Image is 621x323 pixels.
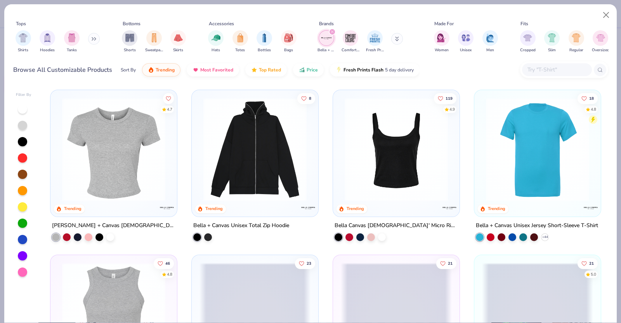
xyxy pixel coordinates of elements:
[170,30,186,53] button: filter button
[16,92,31,98] div: Filter By
[200,67,233,73] span: Most Favorited
[154,258,174,269] button: Like
[591,106,596,112] div: 4.8
[122,30,137,53] button: filter button
[156,67,175,73] span: Trending
[520,47,536,53] span: Cropped
[435,47,449,53] span: Women
[284,47,293,53] span: Bags
[317,47,335,53] span: Bella + Canvas
[16,30,31,53] div: filter for Shirts
[548,33,556,42] img: Slim Image
[40,30,55,53] button: filter button
[257,30,272,53] button: filter button
[460,47,472,53] span: Unisex
[193,67,199,73] img: most_fav.gif
[366,30,384,53] button: filter button
[591,271,596,277] div: 5.0
[166,261,170,265] span: 46
[342,30,359,53] div: filter for Comfort Colors
[122,30,137,53] div: filter for Shorts
[18,47,28,53] span: Shirts
[341,98,452,201] img: 8af284bf-0d00-45ea-9003-ce4b9a3194ad
[578,93,598,104] button: Like
[167,271,173,277] div: 4.8
[13,65,112,75] div: Browse All Customizable Products
[342,30,359,53] button: filter button
[482,30,498,53] div: filter for Men
[452,98,563,201] img: 80dc4ece-0e65-4f15-94a6-2a872a258fbd
[297,93,315,104] button: Like
[369,32,381,44] img: Fresh Prints Image
[257,30,272,53] div: filter for Bottles
[434,93,456,104] button: Like
[446,96,453,100] span: 119
[596,33,605,42] img: Oversized Image
[317,30,335,53] button: filter button
[335,221,458,231] div: Bella Canvas [DEMOGRAPHIC_DATA]' Micro Ribbed Scoop Tank
[486,47,494,53] span: Men
[486,33,494,42] img: Men Image
[527,65,586,74] input: Try "T-Shirt"
[245,63,287,76] button: Top Rated
[142,63,180,76] button: Trending
[544,30,560,53] button: filter button
[300,200,316,215] img: Bella + Canvas logo
[343,67,383,73] span: Fresh Prints Flash
[307,261,311,265] span: 23
[482,98,593,201] img: 10a0a8bf-8f21-4ecd-81c8-814f1e31d243
[212,33,220,42] img: Hats Image
[599,8,614,23] button: Close
[121,66,136,73] div: Sort By
[173,47,183,53] span: Skirts
[366,30,384,53] div: filter for Fresh Prints
[448,261,453,265] span: 21
[145,30,163,53] div: filter for Sweatpants
[150,33,158,42] img: Sweatpants Image
[295,258,315,269] button: Like
[592,30,609,53] div: filter for Oversized
[319,20,334,27] div: Brands
[145,47,163,53] span: Sweatpants
[145,30,163,53] button: filter button
[52,221,175,231] div: [PERSON_NAME] + Canvas [DEMOGRAPHIC_DATA]' Micro Ribbed Baby Tee
[569,30,584,53] button: filter button
[461,33,470,42] img: Unisex Image
[193,221,289,231] div: Bella + Canvas Unisex Total Zip Hoodie
[163,93,174,104] button: Like
[385,66,414,75] span: 5 day delivery
[293,63,324,76] button: Price
[520,30,536,53] div: filter for Cropped
[342,47,359,53] span: Comfort Colors
[589,96,594,100] span: 18
[232,30,248,53] button: filter button
[520,30,536,53] button: filter button
[64,30,80,53] div: filter for Tanks
[159,200,175,215] img: Bella + Canvas logo
[284,33,293,42] img: Bags Image
[148,67,154,73] img: trending.gif
[589,261,594,265] span: 21
[572,33,581,42] img: Regular Image
[366,47,384,53] span: Fresh Prints
[40,30,55,53] div: filter for Hoodies
[592,30,609,53] button: filter button
[281,30,297,53] div: filter for Bags
[281,30,297,53] button: filter button
[19,33,28,42] img: Shirts Image
[542,235,548,240] span: + 44
[458,30,474,53] button: filter button
[260,33,269,42] img: Bottles Image
[124,47,136,53] span: Shorts
[212,47,220,53] span: Hats
[520,20,528,27] div: Fits
[583,200,598,215] img: Bella + Canvas logo
[58,98,169,201] img: aa15adeb-cc10-480b-b531-6e6e449d5067
[476,221,598,231] div: Bella + Canvas Unisex Jersey Short-Sleeve T-Shirt
[208,30,224,53] button: filter button
[232,30,248,53] div: filter for Totes
[258,47,271,53] span: Bottles
[209,20,234,27] div: Accessories
[16,20,26,27] div: Tops
[482,30,498,53] button: filter button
